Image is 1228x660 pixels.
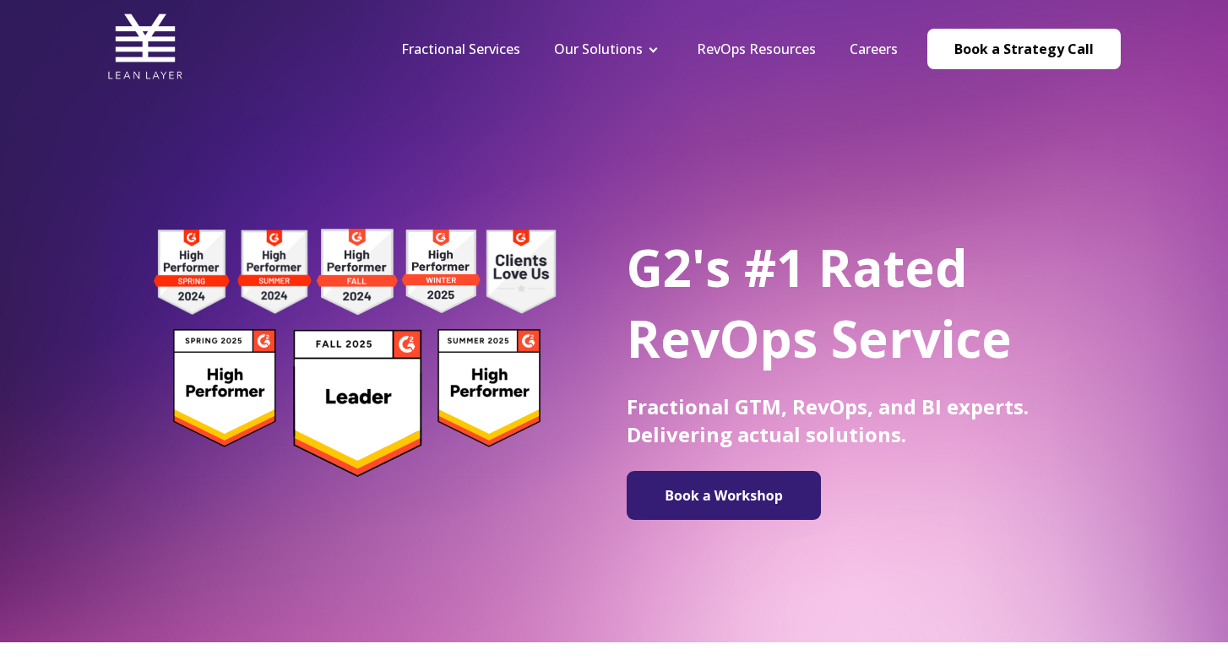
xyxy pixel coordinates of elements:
a: RevOps Resources [697,40,816,58]
div: Navigation Menu [384,40,915,58]
img: Book a Workshop [635,478,812,513]
a: Careers [850,40,898,58]
img: Lean Layer Logo [107,8,183,84]
img: g2 badges [124,224,584,482]
span: Fractional GTM, RevOps, and BI experts. Delivering actual solutions. [627,392,1029,448]
a: Fractional Services [401,40,520,58]
a: Book a Strategy Call [927,29,1121,69]
span: G2's #1 Rated RevOps Service [627,233,1012,373]
a: Our Solutions [554,40,643,58]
